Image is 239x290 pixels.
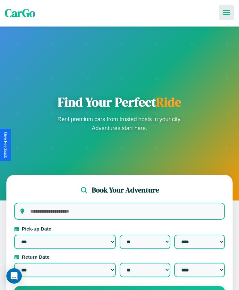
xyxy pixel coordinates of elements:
div: Open Intercom Messenger [6,268,22,284]
div: Give Feedback [3,132,8,158]
h2: Book Your Adventure [92,185,159,195]
span: Ride [156,93,181,111]
p: Rent premium cars from trusted hosts in your city. Adventures start here. [55,115,184,133]
span: CarGo [5,5,35,21]
label: Return Date [14,254,225,260]
label: Pick-up Date [14,226,225,231]
h1: Find Your Perfect [55,94,184,110]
